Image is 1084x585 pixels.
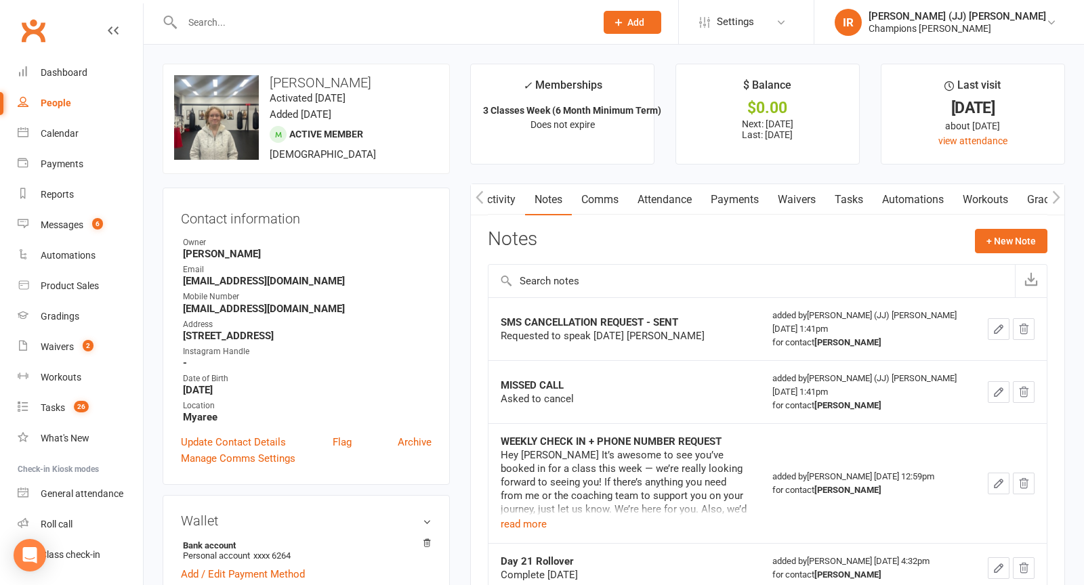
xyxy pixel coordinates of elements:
[894,101,1052,115] div: [DATE]
[183,236,432,249] div: Owner
[183,357,432,369] strong: -
[869,22,1046,35] div: Champions [PERSON_NAME]
[627,17,644,28] span: Add
[835,9,862,36] div: IR
[181,513,432,528] h3: Wallet
[814,569,881,580] strong: [PERSON_NAME]
[18,179,143,210] a: Reports
[953,184,1018,215] a: Workouts
[270,92,346,104] time: Activated [DATE]
[501,329,748,343] div: Requested to speak [DATE] [PERSON_NAME]
[523,77,602,102] div: Memberships
[688,118,847,140] p: Next: [DATE] Last: [DATE]
[688,101,847,115] div: $0.00
[772,336,963,349] div: for contact
[18,58,143,88] a: Dashboard
[501,448,748,584] div: Hey [PERSON_NAME] It’s awesome to see you’ve booked in for a class this week — we’re really looki...
[18,509,143,540] a: Roll call
[717,7,754,37] span: Settings
[41,519,72,529] div: Roll call
[398,434,432,450] a: Archive
[869,10,1046,22] div: [PERSON_NAME] (JJ) [PERSON_NAME]
[772,555,963,582] div: added by [PERSON_NAME] [DATE] 4:32pm
[41,67,87,78] div: Dashboard
[181,434,286,450] a: Update Contact Details
[270,108,331,121] time: Added [DATE]
[183,248,432,260] strong: [PERSON_NAME]
[181,538,432,563] li: Personal account
[938,135,1007,146] a: view attendance
[83,340,93,351] span: 2
[183,275,432,287] strong: [EMAIL_ADDRESS][DOMAIN_NAME]
[183,330,432,342] strong: [STREET_ADDRESS]
[18,393,143,423] a: Tasks 26
[701,184,768,215] a: Payments
[41,402,65,413] div: Tasks
[501,568,748,582] div: Complete [DATE]
[743,77,791,101] div: $ Balance
[772,372,963,412] div: added by [PERSON_NAME] (JJ) [PERSON_NAME] [DATE] 1:41pm
[74,401,89,412] span: 26
[18,149,143,179] a: Payments
[16,14,50,47] a: Clubworx
[944,77,1001,101] div: Last visit
[178,13,586,32] input: Search...
[18,118,143,149] a: Calendar
[825,184,873,215] a: Tasks
[14,539,46,571] div: Open Intercom Messenger
[41,128,79,139] div: Calendar
[772,568,963,582] div: for contact
[894,118,1052,133] div: about [DATE]
[41,433,89,443] div: What's New
[873,184,953,215] a: Automations
[174,75,259,160] img: image1749086333.png
[92,218,103,230] span: 6
[183,372,432,385] div: Date of Birth
[41,488,123,499] div: General attendance
[183,345,432,358] div: Instagram Handle
[41,189,74,200] div: Reports
[530,119,595,130] span: Does not expire
[18,479,143,509] a: General attendance kiosk mode
[488,265,1015,297] input: Search notes
[181,206,432,226] h3: Contact information
[501,392,748,406] div: Asked to cancel
[183,290,432,303] div: Mobile Number
[41,158,83,169] div: Payments
[18,332,143,362] a: Waivers 2
[253,550,291,561] span: xxxx 6264
[18,240,143,271] a: Automations
[183,540,425,550] strong: Bank account
[41,250,96,261] div: Automations
[18,301,143,332] a: Gradings
[483,105,661,116] strong: 3 Classes Week (6 Month Minimum Term)
[183,384,432,396] strong: [DATE]
[18,540,143,570] a: Class kiosk mode
[471,184,525,215] a: Activity
[814,400,881,410] strong: [PERSON_NAME]
[181,450,295,467] a: Manage Comms Settings
[572,184,628,215] a: Comms
[41,341,74,352] div: Waivers
[18,423,143,454] a: What's New
[183,411,432,423] strong: Myaree
[525,184,572,215] a: Notes
[18,88,143,118] a: People
[333,434,352,450] a: Flag
[488,229,537,253] h3: Notes
[628,184,701,215] a: Attendance
[772,483,963,497] div: for contact
[772,399,963,412] div: for contact
[768,184,825,215] a: Waivers
[183,303,432,315] strong: [EMAIL_ADDRESS][DOMAIN_NAME]
[41,311,79,322] div: Gradings
[501,379,564,391] strong: MISSED CALL
[523,79,532,92] i: ✓
[814,337,881,347] strong: [PERSON_NAME]
[501,435,722,448] strong: WEEKLY CHECK IN + PHONE NUMBER REQUEST
[174,75,438,90] h3: [PERSON_NAME]
[814,485,881,495] strong: [PERSON_NAME]
[18,271,143,301] a: Product Sales
[270,148,376,160] span: [DEMOGRAPHIC_DATA]
[41,549,100,560] div: Class check-in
